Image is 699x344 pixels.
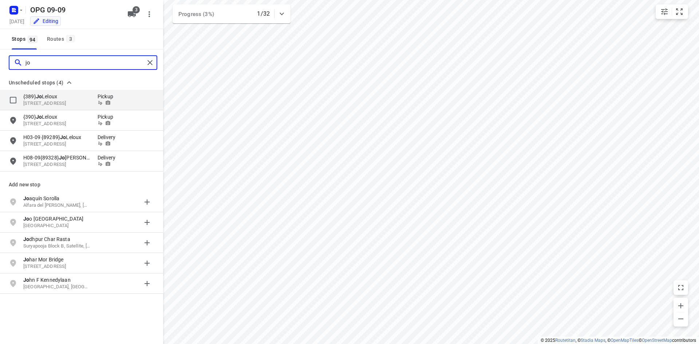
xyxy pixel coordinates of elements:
p: aquín Sorolla [23,195,90,202]
b: Jo [36,114,42,120]
p: H08-09{89328} Johan Koolen Fietsen (JK Fietsen) [23,154,90,161]
button: Map settings [657,4,672,19]
p: H03-09 {89289} Leloux [23,134,90,141]
div: small contained button group [656,4,688,19]
p: Suryapooja Block B, Satellite, Ahmedabad, Gujarat, India [23,243,90,250]
p: o [GEOGRAPHIC_DATA] [23,215,90,222]
li: © 2025 , © , © © contributors [541,338,696,343]
b: Jo [23,216,29,222]
p: hn F Kennedylaan [23,276,90,284]
input: Add or search stops [25,57,145,68]
p: Delivery [98,154,119,161]
p: Pickup [98,93,119,100]
a: Stadia Maps [581,338,605,343]
b: Jo [36,94,42,99]
a: OpenMapTiles [611,338,639,343]
span: Unscheduled stops (4) [9,78,63,87]
span: Progress (3%) [178,11,214,17]
span: 3 [133,6,140,13]
span: 94 [28,36,37,43]
div: You are currently in edit mode. [33,17,58,25]
a: OpenStreetMap [642,338,672,343]
p: 6 Oranjestraat, 7607BJ, Almelo, NL [23,120,90,127]
span: Select [6,93,20,107]
p: Alfara del Patriarca, Spanje [23,202,90,209]
div: Routes [47,35,77,44]
div: Progress (3%)1/32 [173,4,291,23]
p: 6 Oranjestraat, 7607BJ, Almelo, NL [23,100,90,107]
h5: Project date [7,17,27,25]
button: More [142,7,157,21]
p: Pickup [98,113,119,120]
b: Jo [59,155,65,161]
span: 3 [66,35,75,42]
span: Stops [12,35,40,44]
button: Unscheduled stops (4) [6,78,75,87]
button: Fit zoom [672,4,687,19]
p: [GEOGRAPHIC_DATA], [GEOGRAPHIC_DATA] [23,284,90,290]
p: har Mor Bridge [23,256,90,263]
p: {389} Leloux [23,93,90,100]
h5: OPG 09-09 [27,4,122,16]
a: Routetitan [555,338,576,343]
button: 3 [125,7,139,21]
p: [GEOGRAPHIC_DATA] [23,222,90,229]
b: Jo [23,257,29,262]
p: Delivery [98,134,119,141]
b: Jo [23,195,29,201]
p: Add new stop [9,180,154,189]
p: dhpur Char Rasta [23,236,90,243]
p: Hinthamereinde 1, 5211PL, Den Bosch, NL [23,161,90,168]
b: Jo [60,134,66,140]
b: Jo [23,236,29,242]
p: {390} Leloux [23,113,90,120]
p: Block 10 A Gulshan Town, Karāchi, Pakistan [23,263,90,270]
p: 1/32 [257,9,270,18]
p: Oranjestraat 6, 7607BJ, Almelo, NL [23,141,90,148]
b: Jo [23,277,29,283]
